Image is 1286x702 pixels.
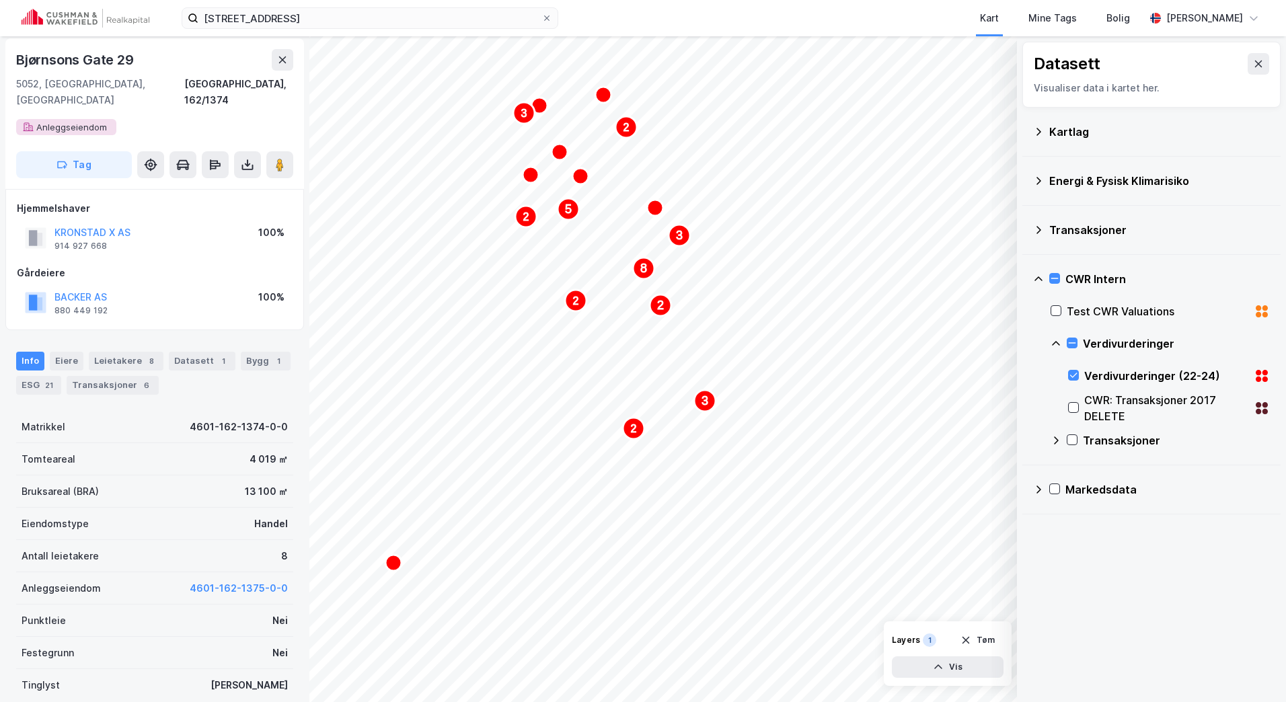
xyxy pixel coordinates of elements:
[980,10,999,26] div: Kart
[22,419,65,435] div: Matrikkel
[16,376,61,395] div: ESG
[1219,637,1286,702] iframe: Chat Widget
[22,516,89,532] div: Eiendomstype
[272,645,288,661] div: Nei
[640,262,647,275] text: 8
[281,548,288,564] div: 8
[631,423,637,434] text: 2
[552,144,568,160] div: Map marker
[1034,53,1100,75] div: Datasett
[1219,637,1286,702] div: Kontrollprogram for chat
[1106,10,1130,26] div: Bolig
[647,200,663,216] div: Map marker
[1049,124,1270,140] div: Kartlag
[1067,303,1248,319] div: Test CWR Valuations
[676,229,683,242] text: 3
[67,376,159,395] div: Transaksjoner
[521,108,527,119] text: 3
[657,299,664,312] text: 2
[595,87,611,103] div: Map marker
[16,352,44,370] div: Info
[573,295,579,307] text: 2
[523,211,529,223] text: 2
[623,122,630,133] text: 2
[198,8,541,28] input: Søk på adresse, matrikkel, gårdeiere, leietakere eller personer
[17,200,293,217] div: Hjemmelshaver
[258,289,285,305] div: 100%
[190,580,288,596] button: 4601-162-1375-0-0
[952,629,1004,651] button: Tøm
[565,290,587,311] div: Map marker
[217,354,230,368] div: 1
[1166,10,1243,26] div: [PERSON_NAME]
[17,265,293,281] div: Gårdeiere
[385,555,402,571] div: Map marker
[258,225,285,241] div: 100%
[892,635,920,646] div: Layers
[22,483,99,500] div: Bruksareal (BRA)
[22,548,99,564] div: Antall leietakere
[89,352,163,370] div: Leietakere
[923,633,936,647] div: 1
[1028,10,1077,26] div: Mine Tags
[22,613,66,629] div: Punktleie
[702,394,708,407] text: 3
[523,167,539,183] div: Map marker
[623,418,644,439] div: Map marker
[184,76,293,108] div: [GEOGRAPHIC_DATA], 162/1374
[633,258,654,279] div: Map marker
[22,580,101,596] div: Anleggseiendom
[245,483,288,500] div: 13 100 ㎡
[615,116,637,138] div: Map marker
[272,354,285,368] div: 1
[54,305,108,316] div: 880 449 192
[22,9,149,28] img: cushman-wakefield-realkapital-logo.202ea83816669bd177139c58696a8fa1.svg
[16,76,184,108] div: 5052, [GEOGRAPHIC_DATA], [GEOGRAPHIC_DATA]
[650,295,671,316] div: Map marker
[1049,173,1270,189] div: Energi & Fysisk Klimarisiko
[1065,271,1270,287] div: CWR Intern
[272,613,288,629] div: Nei
[42,379,56,392] div: 21
[558,198,579,220] div: Map marker
[572,168,589,184] div: Map marker
[1065,481,1270,498] div: Markedsdata
[22,451,75,467] div: Tomteareal
[892,656,1004,678] button: Vis
[50,352,83,370] div: Eiere
[1084,368,1248,384] div: Verdivurderinger (22-24)
[1034,80,1269,96] div: Visualiser data i kartet her.
[22,645,74,661] div: Festegrunn
[140,379,153,392] div: 6
[211,677,288,693] div: [PERSON_NAME]
[254,516,288,532] div: Handel
[54,241,107,251] div: 914 927 668
[565,202,572,216] text: 5
[513,102,535,124] div: Map marker
[22,677,60,693] div: Tinglyst
[16,49,137,71] div: Bjørnsons Gate 29
[515,206,537,227] div: Map marker
[694,390,716,412] div: Map marker
[16,151,132,178] button: Tag
[169,352,235,370] div: Datasett
[190,419,288,435] div: 4601-162-1374-0-0
[1083,432,1270,448] div: Transaksjoner
[669,225,690,246] div: Map marker
[531,97,547,114] div: Map marker
[241,352,291,370] div: Bygg
[1084,392,1248,424] div: CWR: Transaksjoner 2017 DELETE
[1049,222,1270,238] div: Transaksjoner
[1083,336,1270,352] div: Verdivurderinger
[250,451,288,467] div: 4 019 ㎡
[145,354,158,368] div: 8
